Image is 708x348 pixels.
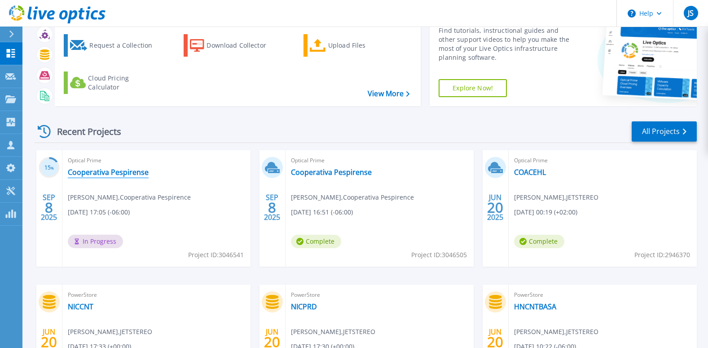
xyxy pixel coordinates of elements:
span: JS [688,9,694,17]
span: [PERSON_NAME] , Cooperativa Pespirence [68,192,191,202]
div: Request a Collection [89,36,161,54]
span: [DATE] 00:19 (+02:00) [514,207,577,217]
span: Complete [514,235,564,248]
span: [PERSON_NAME] , JETSTEREO [514,327,598,337]
a: COACEHL [514,168,546,177]
span: 20 [487,338,503,346]
span: [PERSON_NAME] , JETSTEREO [514,192,598,202]
div: JUN 2025 [487,191,504,224]
div: SEP 2025 [40,191,57,224]
span: In Progress [68,235,123,248]
span: 20 [264,338,280,346]
a: Cooperativa Pespirense [68,168,149,177]
span: Complete [291,235,341,248]
span: PowerStore [514,290,691,300]
span: PowerStore [68,290,245,300]
span: PowerStore [291,290,468,300]
span: Project ID: 3046505 [411,250,467,260]
span: 8 [268,204,276,211]
a: NICPRD [291,302,317,311]
span: 20 [487,204,503,211]
div: Cloud Pricing Calculator [88,74,160,92]
div: Upload Files [328,36,400,54]
a: HNCNTBASA [514,302,556,311]
span: [PERSON_NAME] , JETSTEREO [68,327,152,337]
span: 20 [41,338,57,346]
span: [PERSON_NAME] , Cooperativa Pespirence [291,192,414,202]
div: Recent Projects [35,120,133,143]
span: Project ID: 3046541 [188,250,244,260]
a: Download Collector [184,34,284,57]
a: Request a Collection [64,34,164,57]
span: % [51,165,54,170]
a: Cloud Pricing Calculator [64,71,164,94]
div: Download Collector [207,36,278,54]
span: [PERSON_NAME] , JETSTEREO [291,327,375,337]
a: All Projects [632,121,697,142]
span: Optical Prime [514,156,691,165]
div: Find tutorials, instructional guides and other support videos to help you make the most of your L... [439,26,573,62]
a: Cooperativa Pespirense [291,168,372,177]
span: Optical Prime [68,156,245,165]
span: Optical Prime [291,156,468,165]
a: Explore Now! [439,79,507,97]
h3: 15 [39,163,60,173]
span: Project ID: 2946370 [634,250,690,260]
a: NICCNT [68,302,93,311]
a: View More [368,89,409,98]
span: 8 [45,204,53,211]
div: SEP 2025 [264,191,281,224]
span: [DATE] 16:51 (-06:00) [291,207,353,217]
span: [DATE] 17:05 (-06:00) [68,207,130,217]
a: Upload Files [303,34,404,57]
